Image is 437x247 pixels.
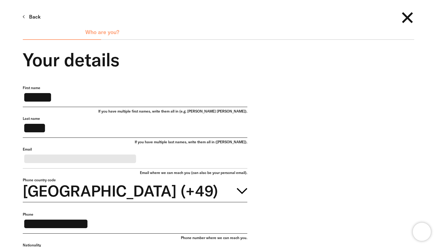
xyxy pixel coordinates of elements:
[23,212,247,217] label: Phone
[23,170,247,178] div: Email where we can reach you (can also be your personal email).
[23,116,247,121] label: Last name
[23,109,247,116] div: If you have multiple first names, write them all in (e.g. [PERSON_NAME] [PERSON_NAME]).
[23,28,414,37] div: Who are you?
[23,178,247,183] label: Phone country code
[23,140,247,147] div: If you have multiple last names, write them all in ([PERSON_NAME]).
[413,223,431,241] iframe: Brevo live chat
[23,49,247,70] h2: Your details
[23,180,218,202] span: [GEOGRAPHIC_DATA] (+49)
[23,85,247,90] label: First name
[23,178,247,202] button: [GEOGRAPHIC_DATA] (+49)
[23,235,247,243] div: Phone number where we can reach you.
[23,12,41,22] a: Back
[23,147,247,152] label: Email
